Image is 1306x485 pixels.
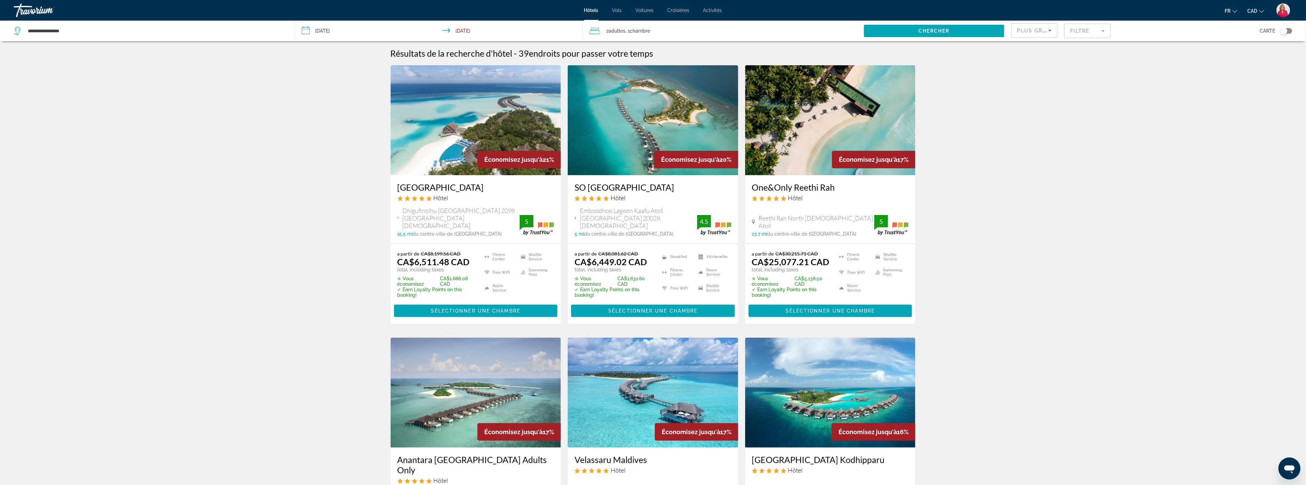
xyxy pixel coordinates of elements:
p: total, including taxes [397,267,476,272]
li: Fitness Center [481,251,518,263]
li: Kitchenette [695,251,731,263]
span: Reethi Rah North [DEMOGRAPHIC_DATA] Atoll [759,214,875,229]
a: One&Only Reethi Rah [752,182,909,192]
span: Hôtel [788,194,803,202]
span: 5 mi [575,231,584,237]
span: endroits pour passer votre temps [529,48,654,58]
p: CA$5,138.50 CAD [752,276,831,287]
iframe: Bouton de lancement de la fenêtre de messagerie [1279,458,1301,480]
a: Activités [703,8,722,13]
del: CA$8,199.56 CAD [421,251,461,257]
button: Chercher [864,25,1004,37]
div: 5 star Hotel [575,466,731,474]
h3: [GEOGRAPHIC_DATA] Kodhipparu [752,454,909,465]
li: Swimming Pool [518,267,554,279]
li: Room Service [695,267,731,279]
a: Croisières [668,8,690,13]
img: Hotel image [745,65,916,175]
div: 21% [477,151,561,168]
img: Hotel image [568,65,738,175]
li: Free WiFi [836,267,872,279]
span: a partir de [575,251,597,257]
span: Économisez jusqu'à [662,428,720,436]
li: Room Service [481,282,518,294]
span: Chambre [630,28,650,34]
a: Sélectionner une chambre [394,306,558,314]
div: 17% [655,423,738,441]
div: 5 star Hotel [575,194,731,202]
span: Économisez jusqu'à [484,156,543,163]
button: User Menu [1274,3,1292,18]
span: fr [1225,8,1231,14]
a: Voitures [636,8,654,13]
a: Vols [612,8,622,13]
span: Hôtel [434,194,448,202]
span: Économisez jusqu'à [839,428,897,436]
span: - [514,48,517,58]
div: 5 star Hotel [752,466,909,474]
a: Velassaru Maldives [575,454,731,465]
ins: CA$25,077.21 CAD [752,257,830,267]
h1: Résultats de la recherche d'hôtel [391,48,512,58]
span: Hôtel [434,477,448,484]
span: 15.5 mi [397,231,413,237]
li: Breakfast [659,251,695,263]
span: CAD [1248,8,1258,14]
span: Sélectionner une chambre [608,308,697,314]
span: Économisez jusqu'à [661,156,719,163]
a: SO [GEOGRAPHIC_DATA] [575,182,731,192]
span: , 1 [625,26,650,36]
p: total, including taxes [752,267,831,272]
li: Swimming Pool [872,267,909,279]
li: Free WiFi [659,282,695,294]
img: Hotel image [745,338,916,448]
h3: Anantara [GEOGRAPHIC_DATA] Adults Only [397,454,554,475]
li: Shuttle Service [872,251,909,263]
button: Check-in date: Oct 8, 2025 Check-out date: Oct 15, 2025 [295,21,583,41]
a: Sélectionner une chambre [749,306,912,314]
p: CA$1,688.08 CAD [397,276,476,287]
span: Sélectionner une chambre [431,308,520,314]
span: Chercher [918,28,950,34]
p: total, including taxes [575,267,654,272]
img: Hotel image [391,65,561,175]
span: Emboodhoo Lagoon Kaafu Atoll [GEOGRAPHIC_DATA] 20028, [DEMOGRAPHIC_DATA] [580,207,697,229]
span: du centre-ville de [GEOGRAPHIC_DATA] [767,231,857,237]
span: a partir de [397,251,419,257]
span: ✮ Vous économisez [575,276,616,287]
mat-select: Sort by [1017,26,1052,35]
div: 4.5 [697,217,711,226]
button: Toggle map [1275,28,1292,34]
li: Shuttle Service [518,251,554,263]
ins: CA$6,511.48 CAD [397,257,470,267]
li: Free WiFi [481,267,518,279]
button: Sélectionner une chambre [571,305,735,317]
img: 2Q== [1276,3,1290,17]
span: ✮ Vous économisez [397,276,438,287]
li: Fitness Center [659,267,695,279]
a: Hôtels [584,8,599,13]
span: Dhigufinolhu [GEOGRAPHIC_DATA] 2098 [GEOGRAPHIC_DATA][DEMOGRAPHIC_DATA] [402,207,520,229]
span: du centre-ville de [GEOGRAPHIC_DATA] [584,231,673,237]
button: Sélectionner une chambre [749,305,912,317]
a: Sélectionner une chambre [571,306,735,314]
div: 5 [520,217,533,226]
p: ✓ Earn Loyalty Points on this booking! [752,287,831,298]
img: trustyou-badge.svg [520,215,554,235]
h2: 39 [519,48,654,58]
button: Change language [1225,6,1237,16]
span: ✮ Vous économisez [752,276,793,287]
span: Adultes [609,28,625,34]
li: Shuttle Service [695,282,731,294]
span: a partir de [752,251,774,257]
li: Fitness Center [836,251,872,263]
li: Room Service [836,282,872,294]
